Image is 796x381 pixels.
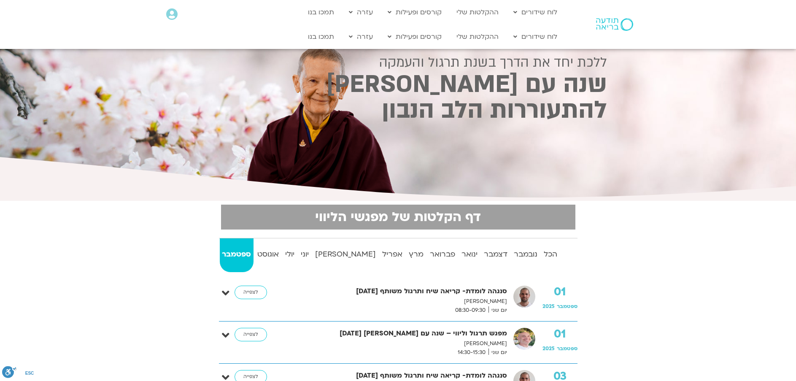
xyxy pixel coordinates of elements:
strong: פברואר [428,248,458,261]
h2: ללכת יחד את הדרך בשנת תרגול והעמקה [189,55,607,70]
a: לוח שידורים [509,4,561,20]
strong: דצמבר [482,248,510,261]
a: תמכו בנו [304,29,338,45]
a: פברואר [428,238,458,272]
a: לצפייה [235,328,267,341]
span: יום שני [488,348,507,357]
strong: 01 [542,328,577,340]
span: 14:30-15:30 [455,348,488,357]
span: 2025 [542,303,555,310]
a: ספטמבר [220,238,254,272]
span: ספטמבר [557,345,577,352]
img: תודעה בריאה [596,18,633,31]
strong: ינואר [459,248,480,261]
a: דצמבר [482,238,510,272]
a: עזרה [345,29,377,45]
span: יום שני [488,306,507,315]
strong: יוני [299,248,311,261]
strong: הכל [542,248,560,261]
h2: שנה עם [PERSON_NAME] [189,73,607,96]
a: מרץ [407,238,426,272]
p: [PERSON_NAME] [286,339,507,348]
a: תמכו בנו [304,4,338,20]
strong: ספטמבר [220,248,254,261]
a: ההקלטות שלי [452,4,503,20]
strong: [PERSON_NAME] [313,248,378,261]
h2: דף הקלטות של מפגשי הליווי [226,210,570,224]
strong: אפריל [380,248,405,261]
a: הכל [542,238,560,272]
span: 08:30-09:30 [452,306,488,315]
a: [PERSON_NAME] [313,238,378,272]
strong: אוגוסט [255,248,281,261]
strong: מפגש תרגול וליווי – שנה עם [PERSON_NAME] [DATE] [286,328,507,339]
a: עזרה [345,4,377,20]
span: 2025 [542,345,555,352]
a: לוח שידורים [509,29,561,45]
a: אפריל [380,238,405,272]
a: לצפייה [235,286,267,299]
a: יוני [299,238,311,272]
strong: מרץ [407,248,426,261]
a: קורסים ופעילות [383,4,446,20]
a: יולי [283,238,297,272]
a: קורסים ופעילות [383,29,446,45]
strong: 01 [542,286,577,298]
span: ספטמבר [557,303,577,310]
p: [PERSON_NAME] [286,297,507,306]
a: ההקלטות שלי [452,29,503,45]
strong: סנגהה לומדת- קריאה שיח ותרגול משותף [DATE] [286,286,507,297]
strong: יולי [283,248,297,261]
a: ינואר [459,238,480,272]
a: נובמבר [512,238,540,272]
h2: להתעוררות הלב הנבון [189,99,607,122]
a: אוגוסט [255,238,281,272]
strong: נובמבר [512,248,540,261]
